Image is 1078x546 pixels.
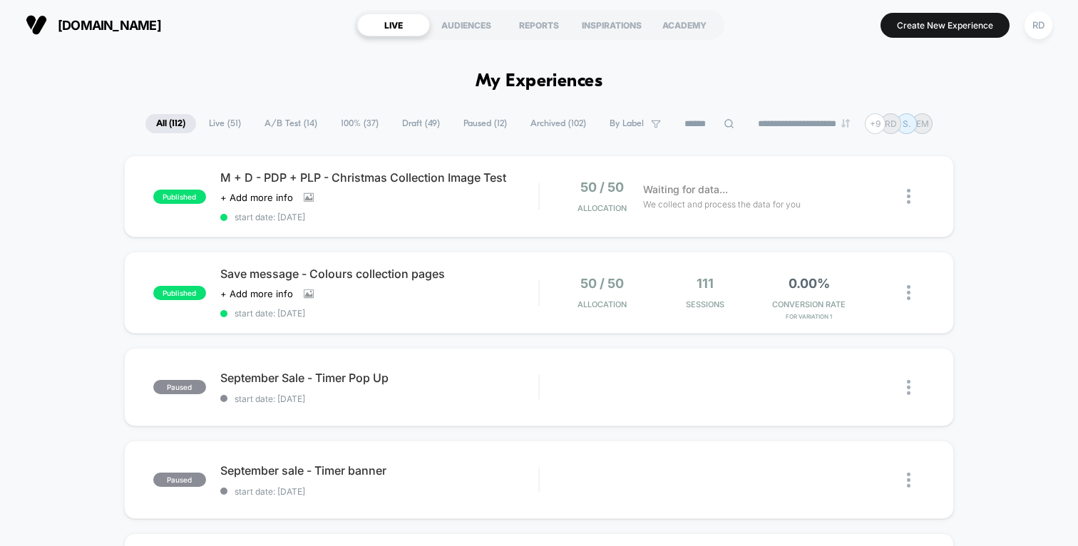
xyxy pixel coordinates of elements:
[1020,11,1057,40] button: RD
[476,71,603,92] h1: My Experiences
[580,180,624,195] span: 50 / 50
[153,473,206,487] span: paused
[761,313,857,320] span: for Variation 1
[643,182,728,197] span: Waiting for data...
[145,114,196,133] span: All ( 112 )
[453,114,518,133] span: Paused ( 12 )
[907,473,910,488] img: close
[520,114,597,133] span: Archived ( 102 )
[577,299,627,309] span: Allocation
[58,18,161,33] span: [DOMAIN_NAME]
[1025,11,1052,39] div: RD
[220,192,293,203] span: + Add more info
[220,308,538,319] span: start date: [DATE]
[198,114,252,133] span: Live ( 51 )
[254,114,328,133] span: A/B Test ( 14 )
[881,13,1010,38] button: Create New Experience
[789,276,830,291] span: 0.00%
[21,14,165,36] button: [DOMAIN_NAME]
[153,380,206,394] span: paused
[761,299,857,309] span: CONVERSION RATE
[220,463,538,478] span: September sale - Timer banner
[885,118,897,129] p: RD
[577,203,627,213] span: Allocation
[220,288,293,299] span: + Add more info
[220,371,538,385] span: September Sale - Timer Pop Up
[580,276,624,291] span: 50 / 50
[153,190,206,204] span: published
[430,14,503,36] div: AUDIENCES
[907,380,910,395] img: close
[26,14,47,36] img: Visually logo
[220,393,538,404] span: start date: [DATE]
[643,197,801,211] span: We collect and process the data for you
[503,14,575,36] div: REPORTS
[610,118,644,129] span: By Label
[220,486,538,497] span: start date: [DATE]
[357,14,430,36] div: LIVE
[220,170,538,185] span: M + D - PDP + PLP - Christmas Collection Image Test
[657,299,754,309] span: Sessions
[916,118,929,129] p: EM
[841,119,850,128] img: end
[903,118,910,129] p: S.
[330,114,389,133] span: 100% ( 37 )
[697,276,714,291] span: 111
[648,14,721,36] div: ACADEMY
[865,113,885,134] div: + 9
[575,14,648,36] div: INSPIRATIONS
[391,114,451,133] span: Draft ( 49 )
[220,267,538,281] span: Save message - Colours collection pages
[907,189,910,204] img: close
[907,285,910,300] img: close
[153,286,206,300] span: published
[220,212,538,222] span: start date: [DATE]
